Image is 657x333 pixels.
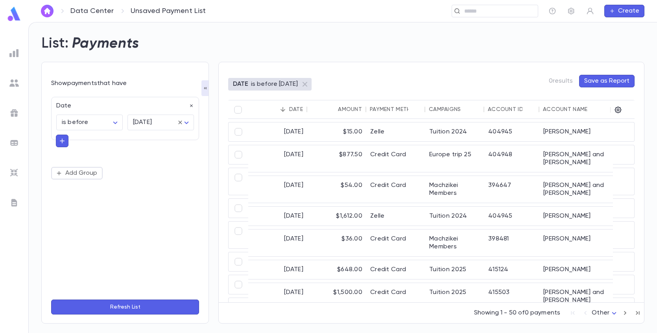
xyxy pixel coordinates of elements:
[408,103,421,116] button: Sort
[425,229,484,256] div: Machzikei Members
[484,260,539,279] div: 415124
[133,119,152,126] span: [DATE]
[51,80,199,87] p: Show payments that have
[484,207,539,226] div: 404945
[248,145,307,172] div: [DATE]
[484,145,539,172] div: 404948
[248,176,307,203] div: [DATE]
[592,310,609,316] span: Other
[70,7,114,15] a: Data Center
[488,106,523,113] div: Account ID
[484,176,539,203] div: 394647
[228,78,312,91] div: DATEis before [DATE]
[522,103,535,116] button: Sort
[539,145,640,172] div: [PERSON_NAME] and [PERSON_NAME]
[131,7,206,15] p: Unsaved Payment List
[484,229,539,256] div: 398481
[366,260,425,279] div: Credit Card
[366,283,425,310] div: Credit Card
[366,176,425,203] div: Credit Card
[543,106,587,113] div: Account Name
[366,207,425,226] div: Zelle
[425,122,484,141] div: Tuition 2024
[72,35,139,52] h2: Payments
[248,207,307,226] div: [DATE]
[429,106,461,113] div: Campaigns
[484,283,539,310] div: 415503
[56,115,123,130] div: is before
[307,283,366,310] div: $1,500.00
[41,35,69,52] h2: List:
[539,283,640,310] div: [PERSON_NAME] and [PERSON_NAME]
[592,307,619,319] div: Other
[604,5,644,17] button: Create
[579,75,635,87] button: Save as Report
[9,108,19,118] img: campaigns_grey.99e729a5f7ee94e3726e6486bddda8f1.svg
[62,119,88,126] span: is before
[366,229,425,256] div: Credit Card
[307,176,366,203] div: $54.00
[539,122,640,141] div: [PERSON_NAME]
[539,229,640,256] div: [PERSON_NAME]
[248,260,307,279] div: [DATE]
[277,103,289,116] button: Sort
[539,207,640,226] div: [PERSON_NAME]
[425,260,484,279] div: Tuition 2025
[289,106,303,113] div: Date
[51,167,103,179] button: Add Group
[251,80,298,88] p: is before [DATE]
[338,106,362,113] div: Amount
[248,229,307,256] div: [DATE]
[474,309,560,317] p: Showing 1 - 50 of 0 payments
[425,207,484,226] div: Tuition 2024
[425,283,484,310] div: Tuition 2025
[307,229,366,256] div: $36.00
[52,97,194,110] div: Date
[51,300,199,314] button: Refresh List
[539,176,640,203] div: [PERSON_NAME] and [PERSON_NAME]
[248,283,307,310] div: [DATE]
[325,103,338,116] button: Sort
[9,78,19,88] img: students_grey.60c7aba0da46da39d6d829b817ac14fc.svg
[425,176,484,203] div: Machzikei Members
[370,106,419,113] div: Payment Method
[9,198,19,207] img: letters_grey.7941b92b52307dd3b8a917253454ce1c.svg
[587,103,600,116] button: Sort
[9,48,19,58] img: reports_grey.c525e4749d1bce6a11f5fe2a8de1b229.svg
[366,145,425,172] div: Credit Card
[42,8,52,14] img: home_white.a664292cf8c1dea59945f0da9f25487c.svg
[9,138,19,148] img: batches_grey.339ca447c9d9533ef1741baa751efc33.svg
[461,103,474,116] button: Sort
[307,207,366,226] div: $1,612.00
[233,80,249,88] p: DATE
[539,260,640,279] div: [PERSON_NAME]
[425,145,484,172] div: Europe trip 25
[6,6,22,22] img: logo
[307,260,366,279] div: $648.00
[307,122,366,141] div: $15.00
[9,168,19,178] img: imports_grey.530a8a0e642e233f2baf0ef88e8c9fcb.svg
[307,145,366,172] div: $877.50
[484,122,539,141] div: 404945
[248,122,307,141] div: [DATE]
[366,122,425,141] div: Zelle
[549,77,573,85] p: 0 results
[127,115,194,130] div: [DATE]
